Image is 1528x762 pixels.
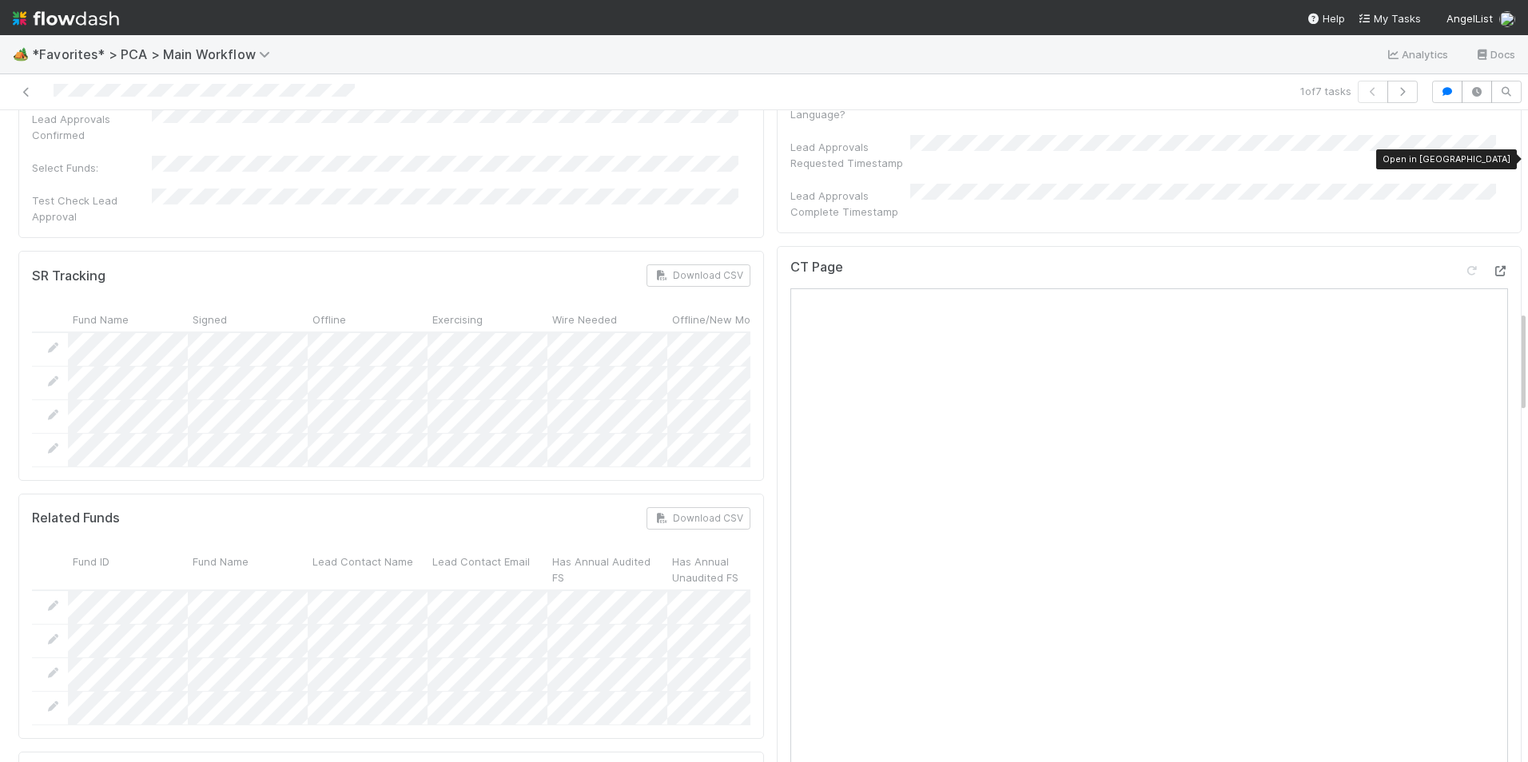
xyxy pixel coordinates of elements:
[428,549,547,589] div: Lead Contact Email
[428,306,547,331] div: Exercising
[1386,45,1449,64] a: Analytics
[1300,83,1351,99] span: 1 of 7 tasks
[647,264,750,287] button: Download CSV
[32,160,152,176] div: Select Funds:
[68,549,188,589] div: Fund ID
[790,139,910,171] div: Lead Approvals Requested Timestamp
[32,46,278,62] span: *Favorites* > PCA > Main Workflow
[1358,10,1421,26] a: My Tasks
[188,549,308,589] div: Fund Name
[32,192,152,224] div: Test Check Lead Approval
[308,306,428,331] div: Offline
[68,306,188,331] div: Fund Name
[32,268,105,284] h5: SR Tracking
[13,47,29,61] span: 🏕️
[32,510,120,526] h5: Related Funds
[1307,10,1345,26] div: Help
[308,549,428,589] div: Lead Contact Name
[1446,12,1493,25] span: AngelList
[1499,11,1515,27] img: avatar_487f705b-1efa-4920-8de6-14528bcda38c.png
[790,260,843,276] h5: CT Page
[667,549,787,589] div: Has Annual Unaudited FS
[188,306,308,331] div: Signed
[790,188,910,220] div: Lead Approvals Complete Timestamp
[1474,45,1515,64] a: Docs
[547,549,667,589] div: Has Annual Audited FS
[547,306,667,331] div: Wire Needed
[647,507,750,530] button: Download CSV
[1358,12,1421,25] span: My Tasks
[13,5,119,32] img: logo-inverted-e16ddd16eac7371096b0.svg
[32,111,152,143] div: Lead Approvals Confirmed
[667,306,787,331] div: Offline/New Money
